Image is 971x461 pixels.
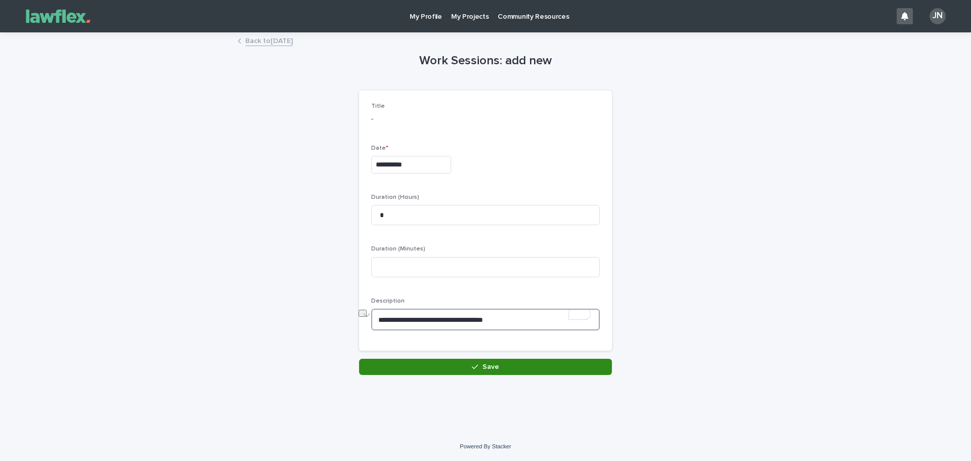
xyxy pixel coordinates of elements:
button: Save [359,359,612,375]
p: - [371,114,600,124]
a: Powered By Stacker [460,443,511,449]
span: Duration (Hours) [371,194,419,200]
span: Duration (Minutes) [371,246,425,252]
div: JN [930,8,946,24]
h1: Work Sessions: add new [359,54,612,68]
span: Save [482,363,499,370]
textarea: To enrich screen reader interactions, please activate Accessibility in Grammarly extension settings [371,309,600,330]
img: Gnvw4qrBSHOAfo8VMhG6 [20,6,96,26]
span: Title [371,103,385,109]
a: Back to[DATE] [245,34,293,46]
span: Description [371,298,405,304]
span: Date [371,145,388,151]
